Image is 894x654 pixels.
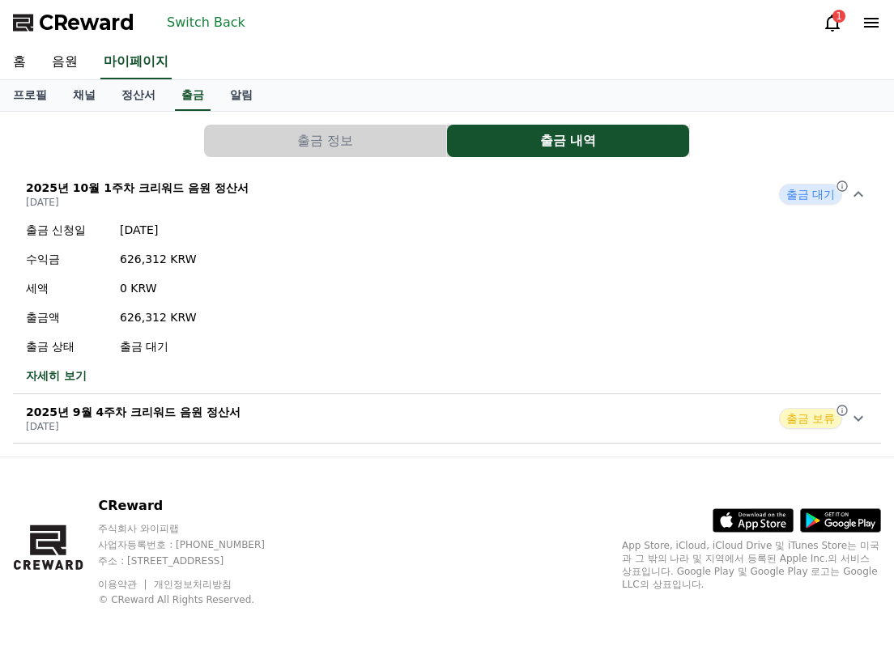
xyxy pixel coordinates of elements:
button: 2025년 10월 1주차 크리워드 음원 정산서 [DATE] 출금 대기 출금 신청일 [DATE] 수익금 626,312 KRW 세액 0 KRW 출금액 626,312 KRW 출금 ... [13,170,881,394]
a: 출금 [175,80,211,111]
p: 사업자등록번호 : [PHONE_NUMBER] [98,538,296,551]
p: [DATE] [120,222,197,238]
button: 출금 정보 [204,125,446,157]
p: 주식회사 와이피랩 [98,522,296,535]
a: 자세히 보기 [26,367,197,384]
p: [DATE] [26,196,249,209]
p: 세액 [26,280,107,296]
span: CReward [39,10,134,36]
span: 출금 보류 [779,408,842,429]
button: 출금 내역 [447,125,689,157]
p: 출금액 [26,309,107,325]
a: 채널 [60,80,109,111]
p: 2025년 10월 1주차 크리워드 음원 정산서 [26,180,249,196]
span: 출금 대기 [779,184,842,205]
p: CReward [98,496,296,516]
div: 1 [832,10,845,23]
a: CReward [13,10,134,36]
a: 마이페이지 [100,45,172,79]
p: 2025년 9월 4주차 크리워드 음원 정산서 [26,404,241,420]
a: 알림 [217,80,266,111]
a: 출금 내역 [447,125,690,157]
button: 2025년 9월 4주차 크리워드 음원 정산서 [DATE] 출금 보류 [13,394,881,444]
p: 수익금 [26,251,107,267]
p: 주소 : [STREET_ADDRESS] [98,554,296,567]
p: 0 KRW [120,280,197,296]
a: 1 [823,13,842,32]
p: [DATE] [26,420,241,433]
p: © CReward All Rights Reserved. [98,593,296,606]
button: Switch Back [160,10,252,36]
p: 626,312 KRW [120,309,197,325]
p: 626,312 KRW [120,251,197,267]
p: 출금 상태 [26,338,107,355]
a: 이용약관 [98,579,149,590]
a: 정산서 [109,80,168,111]
a: 출금 정보 [204,125,447,157]
a: 음원 [39,45,91,79]
p: App Store, iCloud, iCloud Drive 및 iTunes Store는 미국과 그 밖의 나라 및 지역에서 등록된 Apple Inc.의 서비스 상표입니다. Goo... [622,539,881,591]
p: 출금 대기 [120,338,197,355]
a: 개인정보처리방침 [154,579,232,590]
p: 출금 신청일 [26,222,107,238]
